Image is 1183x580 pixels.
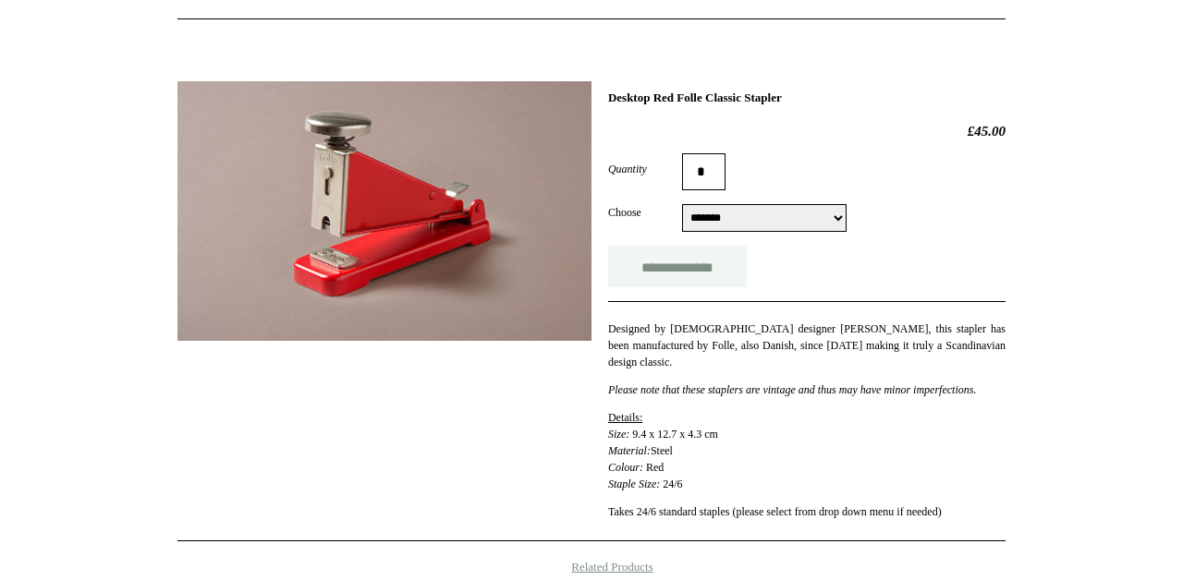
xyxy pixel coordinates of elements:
[608,444,651,457] em: Material:
[608,91,1006,105] h1: Desktop Red Folle Classic Stapler
[608,503,1006,520] p: Takes 24/6 standard staples (please select from drop down menu if needed)
[608,428,629,441] em: Size:
[608,320,1006,370] p: Designed by [DEMOGRAPHIC_DATA] designer [PERSON_NAME], this stapler has been manufactured by Foll...
[177,81,591,341] img: Desktop Red Folle Classic Stapler
[608,461,643,474] em: Colour:
[608,409,1006,492] p: 9.4 x 12.7 x 4.3 cm Steel ﻿ Red ﻿ 24/6
[608,411,642,424] span: Details:
[608,161,682,177] label: Quantity
[608,383,979,396] em: Please note that these staplers are vintage and thus may have minor imperfections.
[608,477,660,490] em: Staple Size:
[608,204,682,221] label: Choose
[129,560,1054,574] h4: Related Products
[608,123,1006,139] h2: £45.00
